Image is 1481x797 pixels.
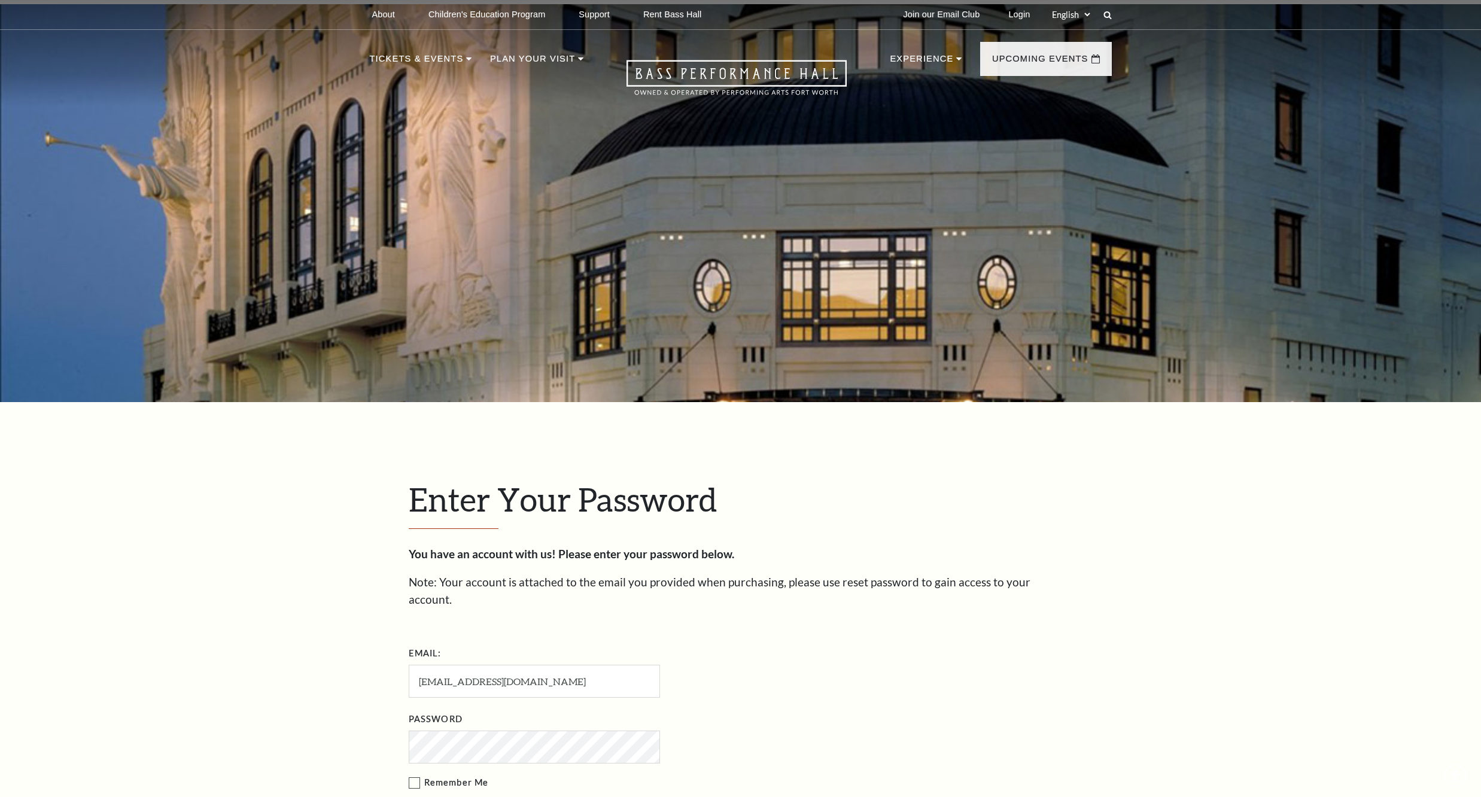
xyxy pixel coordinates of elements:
span: Enter Your Password [409,480,717,518]
strong: You have an account with us! [409,547,556,561]
p: Children's Education Program [428,10,545,20]
p: Note: Your account is attached to the email you provided when purchasing, please use reset passwo... [409,574,1073,608]
label: Remember Me [409,775,780,790]
p: Support [579,10,610,20]
label: Email: [409,646,442,661]
p: Plan Your Visit [490,51,575,73]
p: Upcoming Events [992,51,1088,73]
input: Required [409,665,660,698]
label: Password [409,712,463,727]
p: About [372,10,395,20]
p: Rent Bass Hall [643,10,702,20]
select: Select: [1050,9,1092,20]
strong: Please enter your password below. [558,547,734,561]
p: Experience [890,51,953,73]
p: Tickets & Events [370,51,464,73]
